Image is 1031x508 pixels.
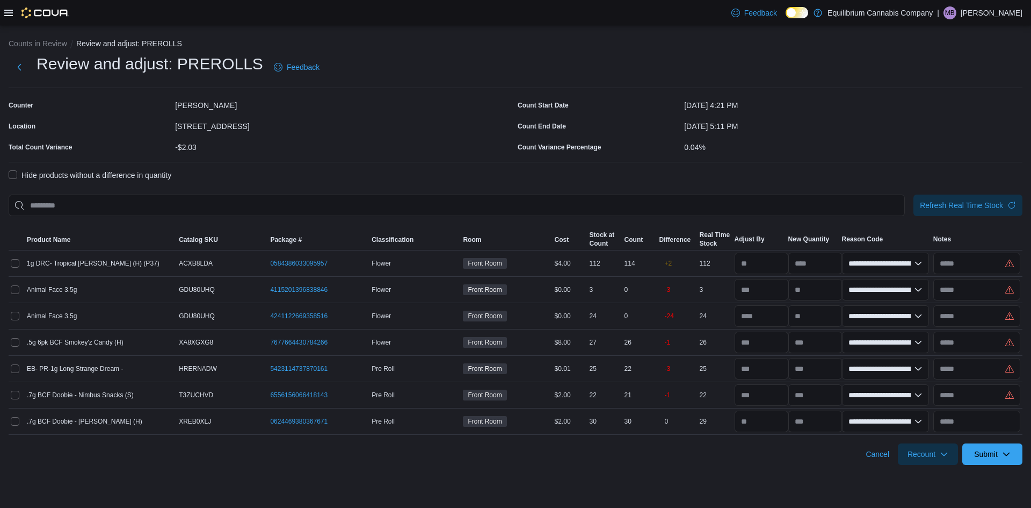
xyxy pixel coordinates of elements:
button: Classification [369,233,461,246]
p: [PERSON_NAME] [961,6,1022,19]
button: Recount [898,443,958,465]
span: Reason Code [842,235,883,244]
div: 29 [698,415,732,428]
span: T3ZUCHVD [179,391,213,399]
a: 6556156066418143 [270,391,328,399]
span: MB [945,6,955,19]
button: Cost [553,233,587,246]
span: Room [463,235,481,244]
div: 0 [622,283,657,296]
label: Hide products without a difference in quantity [9,169,171,182]
div: Difference [659,235,691,244]
span: Front Room [463,416,506,427]
div: 25 [587,362,622,375]
div: 22 [622,362,657,375]
span: Product Name [27,235,70,244]
span: .5g 6pk BCF Smokey'z Candy (H) [27,338,124,347]
a: 5423114737870161 [270,364,328,373]
div: 3 [698,283,732,296]
a: Feedback [270,56,324,78]
p: -1 [665,391,671,399]
span: Front Room [468,390,502,400]
div: Stock [700,239,730,248]
div: 30 [622,415,657,428]
div: Pre Roll [369,389,461,402]
span: Adjust By [735,235,765,244]
div: -$2.03 [175,139,513,152]
div: Flower [369,283,461,296]
a: 4115201396838846 [270,285,328,294]
div: $2.00 [553,389,587,402]
span: Package # [270,235,302,244]
p: | [937,6,939,19]
p: -3 [665,364,671,373]
div: $0.01 [553,362,587,375]
span: 1g DRC- Tropical Runtz (H) (P37) [27,259,159,268]
span: Front Room [463,258,506,269]
div: [STREET_ADDRESS] [175,118,513,131]
a: 0624469380367671 [270,417,328,426]
div: Pre Roll [369,362,461,375]
span: Front Room [463,363,506,374]
div: $2.00 [553,415,587,428]
span: Feedback [287,62,320,73]
button: Stock atCount [587,228,622,250]
p: Equilibrium Cannabis Company [827,6,933,19]
button: Package # [268,233,369,246]
span: .7g BCF Doobie - LA Runtz (H) [27,417,142,426]
div: Mandie Baxter [943,6,956,19]
a: 7677664430784266 [270,338,328,347]
label: Count End Date [518,122,566,131]
div: [DATE] 5:11 PM [684,118,1022,131]
div: 26 [622,336,657,349]
button: Review and adjust: PREROLLS [76,39,182,48]
a: Feedback [727,2,781,24]
div: New Quantity [788,235,830,244]
div: $0.00 [553,283,587,296]
a: 0584386033095957 [270,259,328,268]
span: Front Room [468,311,502,321]
span: Stock at Count [590,231,615,248]
div: Flower [369,336,461,349]
span: Refresh Real Time Stock [920,200,1003,211]
nav: An example of EuiBreadcrumbs [9,38,1022,51]
span: Real Time Stock [700,231,730,248]
div: $4.00 [553,257,587,270]
div: 26 [698,336,732,349]
div: 24 [698,310,732,323]
span: Front Room [463,311,506,321]
span: XA8XGXG8 [179,338,213,347]
span: Recount [907,449,935,460]
input: Dark Mode [786,7,808,18]
div: 3 [587,283,622,296]
span: ACXB8LDA [179,259,213,268]
h1: Review and adjust: PREROLLS [37,53,263,75]
span: Catalog SKU [179,235,218,244]
div: Flower [369,257,461,270]
button: Next [9,56,30,78]
div: 25 [698,362,732,375]
span: Front Room [468,364,502,374]
div: Stock at [590,231,615,239]
span: Front Room [468,338,502,347]
span: Front Room [463,390,506,400]
span: XREB0XLJ [179,417,211,426]
div: 30 [587,415,622,428]
span: HRERNADW [179,364,217,373]
div: [PERSON_NAME] [175,97,513,110]
label: Location [9,122,35,131]
button: Product Name [25,233,177,246]
span: Front Room [468,417,502,426]
span: Front Room [468,285,502,295]
span: Submit [974,449,998,460]
div: 21 [622,389,657,402]
div: 22 [698,389,732,402]
div: 112 [698,257,732,270]
label: Counter [9,101,33,110]
span: GDU80UHQ [179,312,215,320]
p: +2 [665,259,672,268]
div: 114 [622,257,657,270]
